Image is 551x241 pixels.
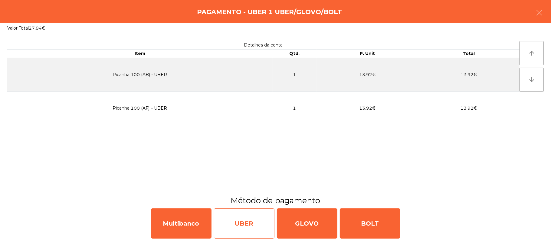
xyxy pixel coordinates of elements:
[528,50,535,57] i: arrow_upward
[418,58,520,92] td: 13.92€
[151,208,212,239] div: Multibanco
[273,50,317,58] th: Qtd.
[520,41,544,65] button: arrow_upward
[317,92,418,125] td: 13.92€
[418,50,520,58] th: Total
[418,92,520,125] td: 13.92€
[7,50,273,58] th: Item
[214,208,274,239] div: UBER
[7,58,273,92] td: Picanha 100 (AB) - UBER
[528,76,535,83] i: arrow_downward
[273,58,317,92] td: 1
[7,92,273,125] td: Picanha 100 (AF) – UBER
[273,92,317,125] td: 1
[197,8,342,17] h4: Pagamento - UBER 1 UBER/GLOVO/BOLT
[277,208,337,239] div: GLOVO
[520,68,544,92] button: arrow_downward
[5,195,546,206] h3: Método de pagamento
[7,25,29,31] span: Valor Total
[244,42,283,48] span: Detalhes da conta
[29,25,45,31] span: 27.84€
[317,50,418,58] th: P. Unit
[340,208,400,239] div: BOLT
[317,58,418,92] td: 13.92€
